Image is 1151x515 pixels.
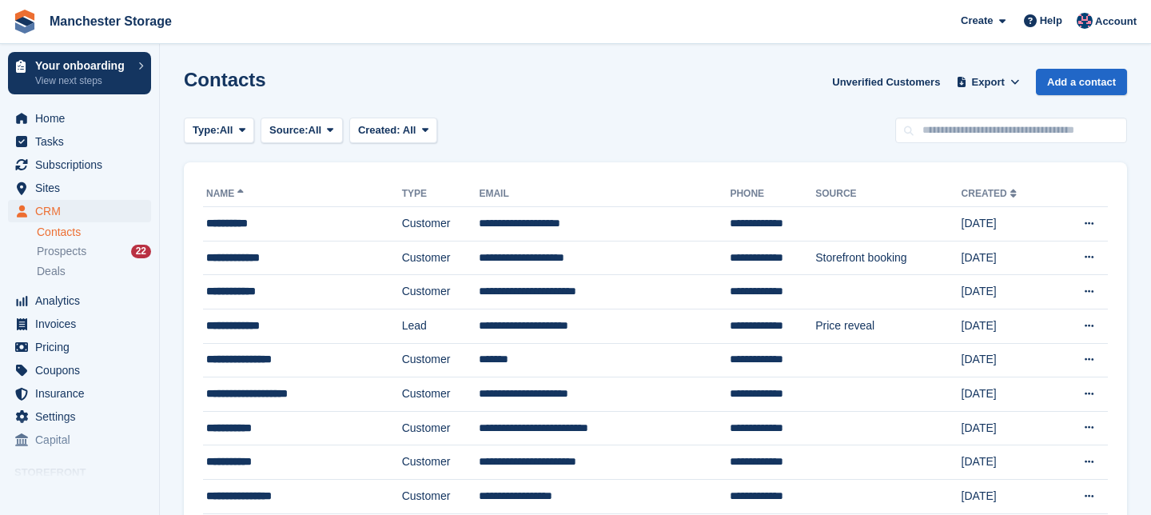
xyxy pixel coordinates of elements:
span: Help [1040,13,1062,29]
a: menu [8,200,151,222]
span: All [403,124,416,136]
span: Analytics [35,289,131,312]
span: Source: [269,122,308,138]
span: Tasks [35,130,131,153]
span: All [309,122,322,138]
button: Export [953,69,1023,95]
a: menu [8,359,151,381]
td: Customer [402,275,480,309]
td: [DATE] [962,411,1055,445]
span: All [220,122,233,138]
a: menu [8,289,151,312]
a: Contacts [37,225,151,240]
a: menu [8,429,151,451]
a: menu [8,107,151,130]
a: menu [8,177,151,199]
td: Customer [402,479,480,513]
a: menu [8,405,151,428]
a: Name [206,188,247,199]
a: menu [8,313,151,335]
a: Prospects 22 [37,243,151,260]
a: menu [8,154,151,176]
td: Lead [402,309,480,343]
span: Insurance [35,382,131,405]
span: Deals [37,264,66,279]
td: Customer [402,411,480,445]
span: Subscriptions [35,154,131,176]
td: [DATE] [962,343,1055,377]
p: View next steps [35,74,130,88]
a: menu [8,382,151,405]
th: Email [479,182,730,207]
span: CRM [35,200,131,222]
span: Capital [35,429,131,451]
h1: Contacts [184,69,266,90]
img: stora-icon-8386f47178a22dfd0bd8f6a31ec36ba5ce8667c1dd55bd0f319d3a0aa187defe.svg [13,10,37,34]
button: Type: All [184,118,254,144]
span: Export [972,74,1005,90]
span: Created: [358,124,400,136]
td: [DATE] [962,445,1055,480]
span: Invoices [35,313,131,335]
span: Type: [193,122,220,138]
td: Customer [402,377,480,412]
td: Customer [402,343,480,377]
td: [DATE] [962,309,1055,343]
th: Source [815,182,961,207]
span: Storefront [14,465,159,481]
a: menu [8,336,151,358]
th: Type [402,182,480,207]
td: [DATE] [962,377,1055,412]
td: Storefront booking [815,241,961,275]
button: Created: All [349,118,437,144]
a: menu [8,130,151,153]
span: Account [1095,14,1137,30]
span: Pricing [35,336,131,358]
td: Customer [402,445,480,480]
td: Price reveal [815,309,961,343]
div: 22 [131,245,151,258]
td: [DATE] [962,207,1055,242]
td: Customer [402,241,480,275]
td: [DATE] [962,275,1055,309]
a: Add a contact [1036,69,1127,95]
p: Your onboarding [35,60,130,71]
span: Coupons [35,359,131,381]
th: Phone [730,182,815,207]
td: [DATE] [962,241,1055,275]
button: Source: All [261,118,343,144]
span: Home [35,107,131,130]
td: [DATE] [962,479,1055,513]
a: Deals [37,263,151,280]
a: Your onboarding View next steps [8,52,151,94]
span: Settings [35,405,131,428]
a: Unverified Customers [826,69,946,95]
span: Prospects [37,244,86,259]
a: Created [962,188,1020,199]
a: Manchester Storage [43,8,178,34]
span: Create [961,13,993,29]
td: Customer [402,207,480,242]
span: Sites [35,177,131,199]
